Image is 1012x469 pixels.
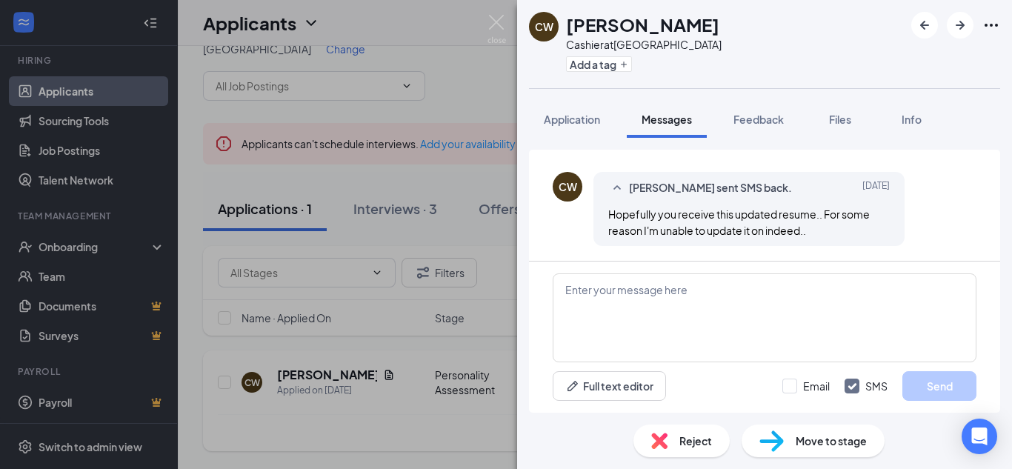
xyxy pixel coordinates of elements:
[951,16,969,34] svg: ArrowRight
[733,113,784,126] span: Feedback
[796,433,867,449] span: Move to stage
[916,16,933,34] svg: ArrowLeftNew
[642,113,692,126] span: Messages
[679,433,712,449] span: Reject
[608,207,870,237] span: Hopefully you receive this updated resume.. For some reason I'm unable to update it on indeed..
[608,179,626,197] svg: SmallChevronUp
[911,12,938,39] button: ArrowLeftNew
[566,37,722,52] div: Cashier at [GEOGRAPHIC_DATA]
[902,371,976,401] button: Send
[619,60,628,69] svg: Plus
[559,179,577,194] div: CW
[947,12,973,39] button: ArrowRight
[535,19,553,34] div: CW
[982,16,1000,34] svg: Ellipses
[565,379,580,393] svg: Pen
[862,179,890,197] span: [DATE]
[962,419,997,454] div: Open Intercom Messenger
[553,371,666,401] button: Full text editorPen
[629,179,792,197] span: [PERSON_NAME] sent SMS back.
[829,113,851,126] span: Files
[566,12,719,37] h1: [PERSON_NAME]
[566,56,632,72] button: PlusAdd a tag
[544,113,600,126] span: Application
[902,113,922,126] span: Info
